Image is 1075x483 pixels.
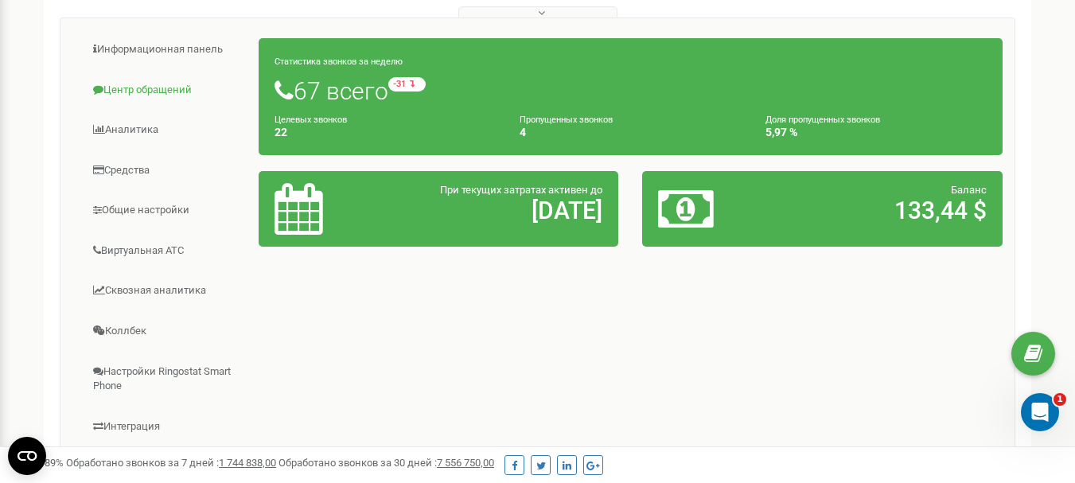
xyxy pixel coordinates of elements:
[72,232,259,271] a: Виртуальная АТС
[440,184,602,196] span: При текущих затратах активен до
[72,71,259,110] a: Центр обращений
[765,127,987,138] h4: 5,97 %
[8,437,46,475] button: Open CMP widget
[520,115,613,125] small: Пропущенных звонков
[275,127,496,138] h4: 22
[388,77,426,92] small: -31
[275,77,987,104] h1: 67 всего
[72,353,259,406] a: Настройки Ringostat Smart Phone
[66,457,276,469] span: Обработано звонков за 7 дней :
[520,127,741,138] h4: 4
[72,151,259,190] a: Средства
[278,457,494,469] span: Обработано звонков за 30 дней :
[1021,393,1059,431] iframe: Intercom live chat
[391,197,602,224] h2: [DATE]
[437,457,494,469] u: 7 556 750,00
[275,56,403,67] small: Статистика звонков за неделю
[72,30,259,69] a: Информационная панель
[72,191,259,230] a: Общие настройки
[1054,393,1066,406] span: 1
[72,111,259,150] a: Аналитика
[72,271,259,310] a: Сквозная аналитика
[275,115,347,125] small: Целевых звонков
[72,407,259,446] a: Интеграция
[765,115,880,125] small: Доля пропущенных звонков
[219,457,276,469] u: 1 744 838,00
[951,184,987,196] span: Баланс
[776,197,987,224] h2: 133,44 $
[72,312,259,351] a: Коллбек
